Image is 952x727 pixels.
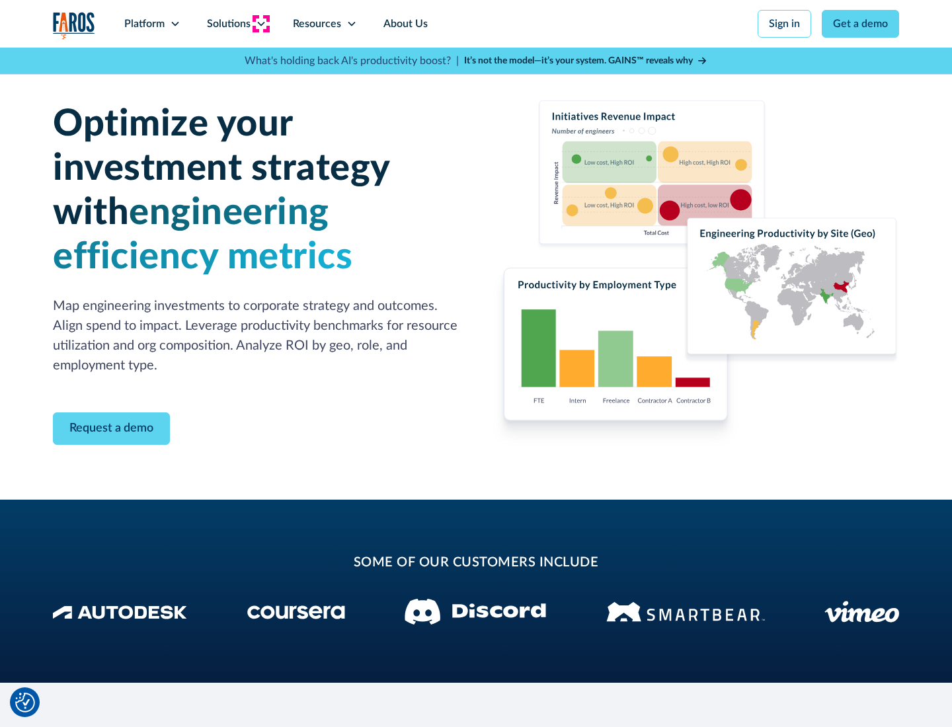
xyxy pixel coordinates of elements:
button: Cookie Settings [15,693,35,712]
div: Resources [293,16,341,32]
strong: It’s not the model—it’s your system. GAINS™ reveals why [464,56,693,65]
p: What's holding back AI's productivity boost? | [245,53,459,69]
img: Discord logo [405,599,546,625]
img: Charts displaying initiatives revenue impact, productivity by employment type and engineering pro... [492,100,899,447]
a: Contact Modal [53,412,170,445]
a: It’s not the model—it’s your system. GAINS™ reveals why [464,54,707,68]
a: Sign in [758,10,811,38]
img: Logo of the analytics and reporting company Faros. [53,12,95,39]
h2: some of our customers include [159,553,793,572]
img: Vimeo logo [824,601,899,623]
img: Coursera Logo [247,605,345,619]
img: Autodesk Logo [53,605,187,619]
div: Platform [124,16,165,32]
a: home [53,12,95,39]
p: Map engineering investments to corporate strategy and outcomes. Align spend to impact. Leverage p... [53,296,460,375]
h1: Optimize your investment strategy with [53,102,460,280]
img: Revisit consent button [15,693,35,712]
a: Get a demo [822,10,899,38]
img: Smartbear Logo [606,599,765,624]
span: engineering efficiency metrics [53,194,352,276]
div: Solutions [207,16,251,32]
